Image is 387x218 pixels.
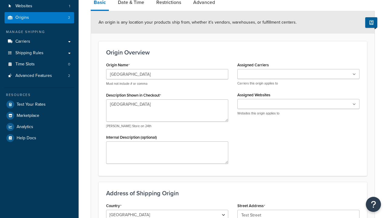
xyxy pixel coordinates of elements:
[5,121,74,132] a: Analytics
[237,111,359,116] p: Websites this origin applies to
[17,113,39,118] span: Marketplace
[365,17,377,28] button: Show Help Docs
[5,110,74,121] a: Marketplace
[5,29,74,35] div: Manage Shipping
[237,81,359,86] p: Carriers this origin applies to
[366,197,381,212] button: Open Resource Center
[5,1,74,12] li: Websites
[17,102,46,107] span: Test Your Rates
[5,12,74,23] a: Origins2
[237,203,265,208] label: Street Address
[106,135,157,140] label: Internal Description (optional)
[68,15,70,20] span: 2
[106,81,228,86] p: Must not include # or comma
[68,73,70,78] span: 2
[106,124,228,128] p: [PERSON_NAME] Store on 24th
[15,62,35,67] span: Time Slots
[5,70,74,81] a: Advanced Features2
[15,73,52,78] span: Advanced Features
[5,36,74,47] a: Carriers
[15,15,29,20] span: Origins
[15,51,44,56] span: Shipping Rules
[17,124,33,130] span: Analytics
[237,93,270,97] label: Assigned Websites
[15,39,30,44] span: Carriers
[69,4,70,9] span: 1
[106,49,359,56] h3: Origin Overview
[237,63,269,67] label: Assigned Carriers
[5,99,74,110] a: Test Your Rates
[106,63,130,68] label: Origin Name
[5,59,74,70] li: Time Slots
[106,93,161,98] label: Description Shown in Checkout
[15,4,32,9] span: Websites
[68,62,70,67] span: 0
[5,70,74,81] li: Advanced Features
[99,19,297,25] span: An origin is any location your products ship from, whether it’s vendors, warehouses, or fulfillme...
[17,136,36,141] span: Help Docs
[5,133,74,144] a: Help Docs
[5,48,74,59] a: Shipping Rules
[5,12,74,23] li: Origins
[106,190,359,197] h3: Address of Shipping Origin
[5,1,74,12] a: Websites1
[106,203,122,208] label: Country
[5,59,74,70] a: Time Slots0
[5,92,74,97] div: Resources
